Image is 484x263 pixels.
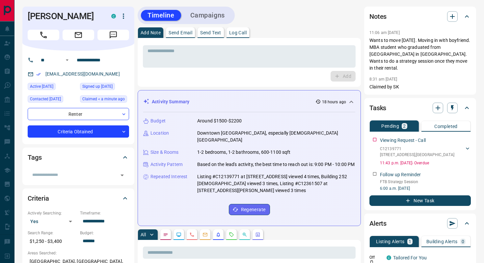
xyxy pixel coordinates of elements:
[197,130,355,144] p: Downtown [GEOGRAPHIC_DATA], especially [DEMOGRAPHIC_DATA][GEOGRAPHIC_DATA]
[143,96,355,108] div: Activity Summary18 hours ago
[202,232,208,237] svg: Emails
[152,98,189,105] p: Activity Summary
[369,215,471,231] div: Alerts
[28,152,41,163] h2: Tags
[369,103,386,113] h2: Tasks
[28,11,101,21] h1: [PERSON_NAME]
[82,83,113,90] span: Signed up [DATE]
[462,239,464,244] p: 0
[28,149,129,165] div: Tags
[369,9,471,24] div: Notes
[150,149,179,156] p: Size & Rooms
[111,14,116,18] div: condos.ca
[229,30,247,35] p: Log Call
[409,239,411,244] p: 1
[80,210,129,216] p: Timeframe:
[150,161,183,168] p: Activity Pattern
[369,11,387,22] h2: Notes
[216,232,221,237] svg: Listing Alerts
[229,204,270,215] button: Regenerate
[369,100,471,116] div: Tasks
[30,96,61,102] span: Contacted [DATE]
[403,124,406,128] p: 2
[141,10,181,21] button: Timeline
[28,210,77,216] p: Actively Searching:
[189,232,195,237] svg: Calls
[63,56,71,64] button: Open
[369,218,387,229] h2: Alerts
[184,10,231,21] button: Campaigns
[369,254,383,260] p: Off
[28,230,77,236] p: Search Range:
[28,190,129,206] div: Criteria
[197,161,355,168] p: Based on the lead's activity, the best time to reach out is: 9:00 PM - 10:00 PM
[82,96,125,102] span: Claimed < a minute ago
[36,72,41,77] svg: Email Verified
[141,30,161,35] p: Add Note
[28,193,49,204] h2: Criteria
[80,230,129,236] p: Budget:
[393,255,427,260] a: Tailored For You
[380,160,471,166] p: 11:43 p.m. [DATE] - Overdue
[369,195,471,206] button: New Task
[229,232,234,237] svg: Requests
[369,77,397,82] p: 8:31 am [DATE]
[380,171,421,178] p: Follow up Reminder
[200,30,221,35] p: Send Text
[28,83,77,92] div: Mon Sep 15 2025
[376,239,405,244] p: Listing Alerts
[380,145,471,159] div: C12139771[STREET_ADDRESS],[GEOGRAPHIC_DATA]
[369,37,471,72] p: Wants to move [DATE]. Moving in with boyfriend. MBA student who graduated from [GEOGRAPHIC_DATA] ...
[141,232,146,237] p: All
[150,173,187,180] p: Repeated Interest
[242,232,247,237] svg: Opportunities
[380,137,426,144] p: Viewing Request - Call
[28,95,77,105] div: Thu Sep 04 2025
[28,250,129,256] p: Areas Searched:
[63,30,94,40] span: Email
[380,185,471,191] p: 6:00 a.m. [DATE]
[163,232,168,237] svg: Notes
[369,30,400,35] p: 11:06 am [DATE]
[322,99,346,105] p: 18 hours ago
[28,236,77,247] p: $1,250 - $3,400
[197,173,355,194] p: Listing #C12139771 at [STREET_ADDRESS] viewed 4 times, Building 252 [DEMOGRAPHIC_DATA] viewed 3 t...
[118,171,127,180] button: Open
[387,255,391,260] div: condos.ca
[97,30,129,40] span: Message
[28,125,129,138] div: Criteria Obtained
[197,149,291,156] p: 1-2 bedrooms, 1-2 bathrooms, 600-1100 sqft
[169,30,192,35] p: Send Email
[80,95,129,105] div: Tue Sep 16 2025
[150,117,166,124] p: Budget
[176,232,181,237] svg: Lead Browsing Activity
[28,30,59,40] span: Call
[381,124,399,128] p: Pending
[45,71,120,77] a: [EMAIL_ADDRESS][DOMAIN_NAME]
[434,124,458,129] p: Completed
[380,179,471,185] p: FTB Strategy Session
[150,130,169,137] p: Location
[28,216,77,227] div: Yes
[426,239,458,244] p: Building Alerts
[28,108,129,120] div: Renter
[380,146,454,152] p: C12139771
[255,232,260,237] svg: Agent Actions
[80,83,129,92] div: Mon Aug 04 2025
[380,152,454,158] p: [STREET_ADDRESS] , [GEOGRAPHIC_DATA]
[30,83,53,90] span: Active [DATE]
[369,83,471,90] p: Claimed by SK
[197,117,242,124] p: Around $1500-$2200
